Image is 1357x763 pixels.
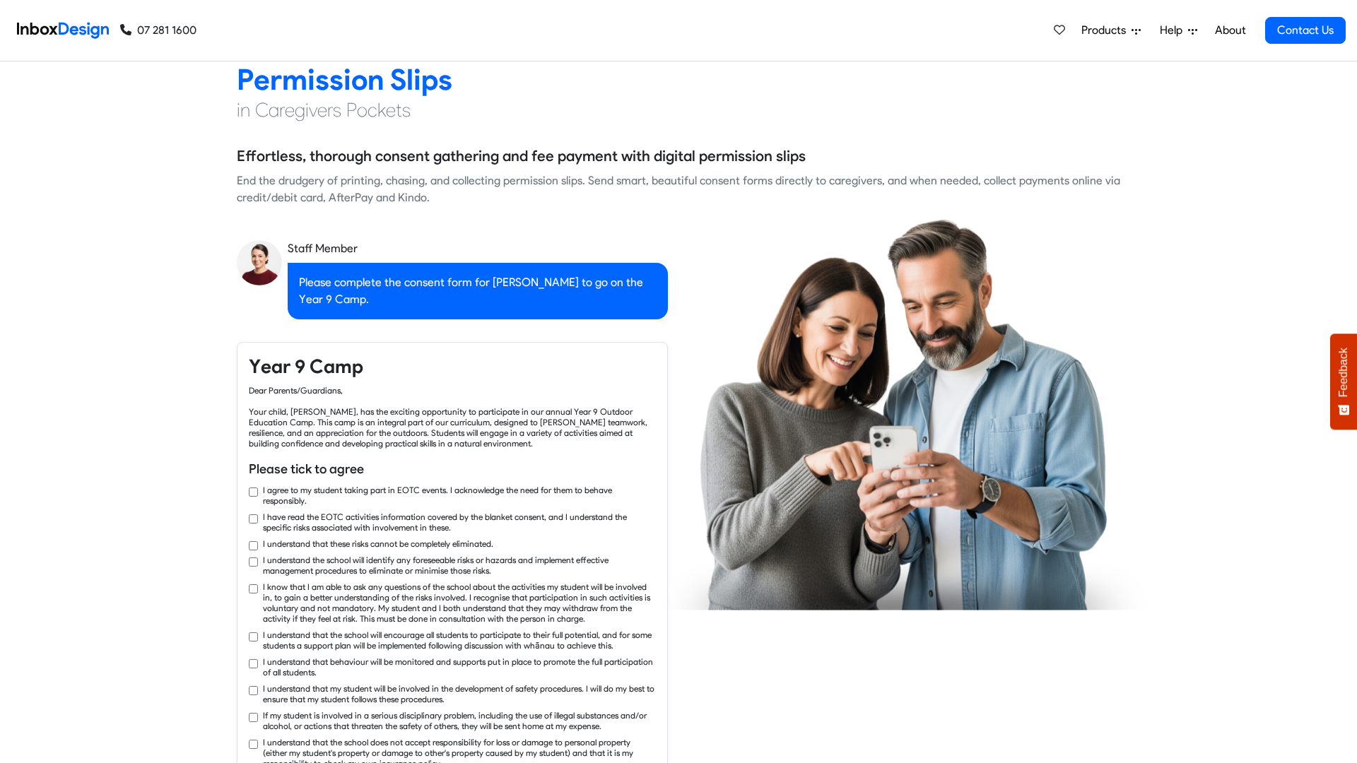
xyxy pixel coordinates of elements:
[263,683,656,704] label: I understand that my student will be involved in the development of safety procedures. I will do ...
[263,511,656,533] label: I have read the EOTC activities information covered by the blanket consent, and I understand the ...
[288,240,668,257] div: Staff Member
[249,460,656,478] h6: Please tick to agree
[1154,16,1203,45] a: Help
[1211,16,1250,45] a: About
[263,710,656,731] label: If my student is involved in a serious disciplinary problem, including the use of illegal substan...
[263,538,493,549] label: I understand that these risks cannot be completely eliminated.
[263,581,656,624] label: I know that I am able to ask any questions of the school about the activities my student will be ...
[120,22,196,39] a: 07 281 1600
[1076,16,1146,45] a: Products
[1081,22,1132,39] span: Products
[662,218,1147,610] img: parents_using_phone.png
[263,485,656,506] label: I agree to my student taking part in EOTC events. I acknowledge the need for them to behave respo...
[1160,22,1188,39] span: Help
[263,555,656,576] label: I understand the school will identify any foreseeable risks or hazards and implement effective ma...
[1265,17,1346,44] a: Contact Us
[237,146,806,167] h5: Effortless, thorough consent gathering and fee payment with digital permission slips
[237,172,1120,206] div: End the drudgery of printing, chasing, and collecting permission slips. Send smart, beautiful con...
[249,385,656,449] div: Dear Parents/Guardians, Your child, [PERSON_NAME], has the exciting opportunity to participate in...
[237,97,1120,123] h4: in Caregivers Pockets
[263,656,656,678] label: I understand that behaviour will be monitored and supports put in place to promote the full parti...
[263,629,656,651] label: I understand that the school will encourage all students to participate to their full potential, ...
[1337,348,1350,397] span: Feedback
[237,240,282,285] img: staff_avatar.png
[288,263,668,319] div: Please complete the consent form for [PERSON_NAME] to go on the Year 9 Camp.
[249,354,656,379] h4: Year 9 Camp
[237,61,1120,97] h2: Permission Slips
[1330,333,1357,430] button: Feedback - Show survey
